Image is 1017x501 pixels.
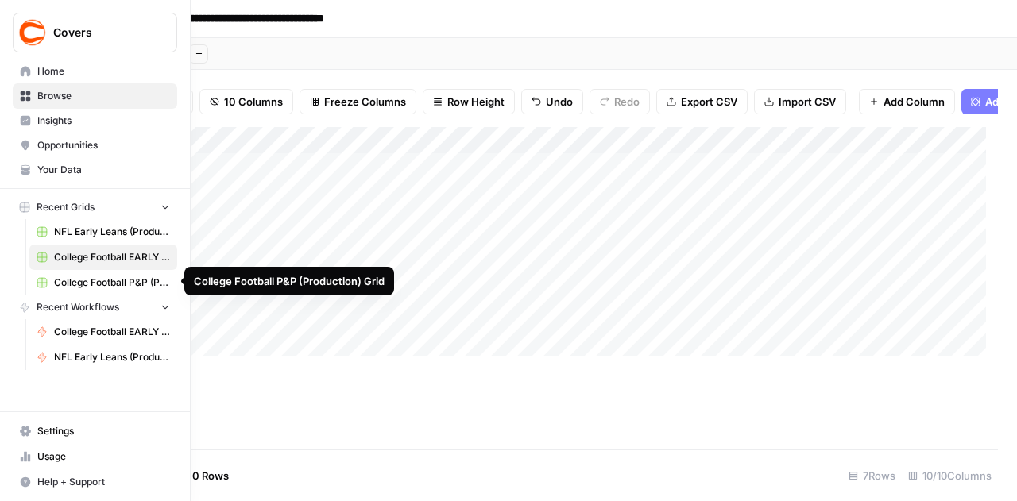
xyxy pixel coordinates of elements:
span: Import CSV [779,94,836,110]
button: Workspace: Covers [13,13,177,52]
span: NFL Early Leans (Production) [54,350,170,364]
a: NFL Early Leans (Production) Grid (1) [29,219,177,245]
span: Recent Grids [37,200,95,214]
span: 10 Columns [224,94,283,110]
span: Settings [37,424,170,438]
span: Browse [37,89,170,103]
span: Help + Support [37,475,170,489]
img: Covers Logo [18,18,47,47]
span: Undo [546,94,573,110]
a: College Football EARLY LEANS (Production) Grid (1) [29,245,177,270]
span: Insights [37,114,170,128]
span: Redo [614,94,640,110]
a: Usage [13,444,177,469]
a: Settings [13,418,177,444]
a: College Football P&P (Production) Grid [29,270,177,295]
a: Your Data [13,157,177,183]
span: NFL Early Leans (Production) Grid (1) [54,225,170,239]
span: Opportunities [37,138,170,152]
a: Insights [13,108,177,133]
a: NFL Early Leans (Production) [29,345,177,370]
span: Your Data [37,163,170,177]
a: Opportunities [13,133,177,158]
span: Covers [53,25,149,40]
a: Browse [13,83,177,109]
button: Freeze Columns [300,89,416,114]
span: College Football P&P (Production) Grid [54,276,170,290]
span: Recent Workflows [37,300,119,314]
button: Recent Grids [13,195,177,219]
button: Import CSV [754,89,846,114]
button: Undo [521,89,583,114]
span: Home [37,64,170,79]
span: Add 10 Rows [165,468,229,484]
button: 10 Columns [199,89,293,114]
span: Usage [37,449,170,464]
div: 7 Rows [842,463,902,488]
span: Row Height [447,94,505,110]
div: 10/10 Columns [902,463,998,488]
span: Add Column [884,94,945,110]
span: College Football EARLY LEANS (Production) [54,325,170,339]
button: Recent Workflows [13,295,177,319]
a: Home [13,59,177,84]
span: Freeze Columns [324,94,406,110]
span: Export CSV [681,94,737,110]
button: Export CSV [656,89,748,114]
button: Row Height [423,89,515,114]
button: Redo [590,89,650,114]
span: College Football EARLY LEANS (Production) Grid (1) [54,250,170,264]
a: College Football EARLY LEANS (Production) [29,319,177,345]
button: Help + Support [13,469,177,495]
button: Add Column [859,89,955,114]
